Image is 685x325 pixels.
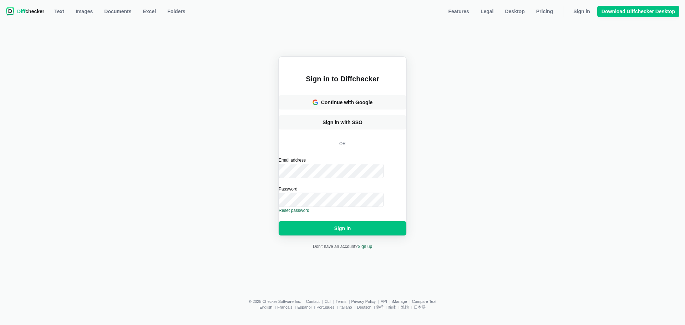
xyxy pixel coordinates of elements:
span: Desktop [503,8,526,15]
span: Images [74,8,94,15]
div: or [279,135,406,151]
span: Text [53,8,66,15]
a: Sign in with SSO [279,115,406,130]
a: Images [71,6,97,17]
a: Contact [306,299,320,304]
a: Download Diffchecker Desktop [597,6,679,17]
a: 日本語 [414,305,426,309]
img: Diffchecker logo [6,7,14,16]
a: 简体 [388,305,396,309]
button: Folders [163,6,190,17]
span: Pricing [535,8,554,15]
a: CLI [325,299,331,304]
a: Compare Text [412,299,436,304]
a: English [259,305,272,309]
li: © 2025 Checker Software Inc. [249,299,306,304]
label: Password [279,187,406,207]
h2: Sign in to Diffchecker [279,74,406,84]
a: Desktop [501,6,529,17]
a: Privacy Policy [351,299,376,304]
a: iManage [392,299,407,304]
span: Download Diffchecker Desktop [600,8,676,15]
span: Sign in with SSO [321,119,364,126]
button: Sign in [279,221,406,235]
span: Sign in [572,8,592,15]
a: Pricing [532,6,557,17]
a: Reset password [279,208,309,213]
span: Features [447,8,471,15]
a: Text [50,6,68,17]
label: Email address [279,157,406,178]
span: Sign in [333,225,352,232]
span: checker [17,8,44,15]
a: Português [316,305,334,309]
a: Features [444,6,473,17]
button: Continue with Google [279,95,406,110]
a: Diffchecker [6,6,44,17]
span: Legal [479,8,495,15]
span: Folders [166,8,187,15]
div: Continue with Google [321,99,373,106]
a: Sign up [358,244,372,249]
input: Email address [279,164,384,178]
span: Diff [17,9,25,14]
a: Sign in [569,6,594,17]
div: Don't have an account? [4,243,681,250]
a: Excel [139,6,161,17]
span: Excel [142,8,158,15]
a: Legal [476,6,498,17]
a: Documents [100,6,136,17]
a: 繁體 [401,305,409,309]
span: Documents [103,8,133,15]
a: हिन्दी [376,305,383,309]
input: Password [279,193,384,207]
a: Terms [336,299,346,304]
a: Français [277,305,292,309]
a: API [381,299,387,304]
a: Español [297,305,311,309]
a: Italiano [339,305,352,309]
a: Deutsch [357,305,371,309]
